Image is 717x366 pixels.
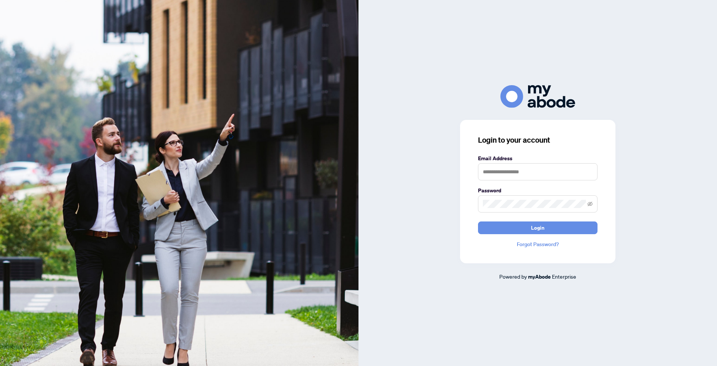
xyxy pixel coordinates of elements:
a: Forgot Password? [478,240,597,248]
img: ma-logo [500,85,575,108]
span: Login [531,222,544,234]
span: eye-invisible [587,201,593,207]
h3: Login to your account [478,135,597,145]
label: Password [478,186,597,195]
button: Login [478,221,597,234]
a: myAbode [528,273,551,281]
label: Email Address [478,154,597,162]
span: Powered by [499,273,527,280]
span: Enterprise [552,273,576,280]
